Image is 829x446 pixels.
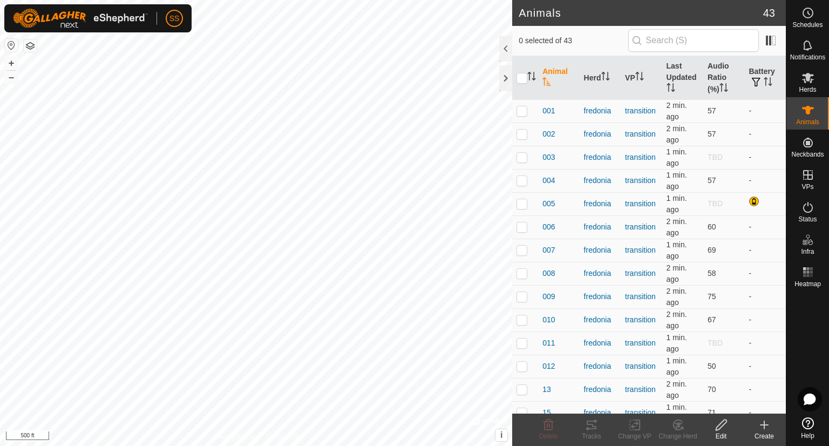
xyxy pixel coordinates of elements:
div: fredonia [584,152,616,163]
a: transition [625,106,656,115]
td: - [744,285,786,308]
div: fredonia [584,361,616,372]
span: Help [801,433,814,439]
th: Animal [538,56,579,100]
span: 50 [708,362,716,370]
th: Herd [580,56,621,100]
span: 008 [542,268,555,279]
span: 15 [542,407,551,418]
td: - [744,332,786,355]
span: Status [798,216,817,222]
div: fredonia [584,314,616,326]
div: Change Herd [656,431,699,441]
p-sorticon: Activate to sort [527,73,536,82]
span: 006 [542,221,555,233]
span: Herds [799,86,816,93]
th: VP [621,56,662,100]
a: transition [625,385,656,394]
td: - [744,262,786,285]
span: Aug 22, 2025, 8:04 AM [667,194,687,214]
span: TBD [708,199,723,208]
div: Create [743,431,786,441]
span: 75 [708,292,716,301]
div: Tracks [570,431,613,441]
span: Aug 22, 2025, 8:04 AM [667,403,687,423]
td: - [744,123,786,146]
th: Audio Ratio (%) [703,56,744,100]
span: 69 [708,246,716,254]
span: i [500,430,502,440]
span: 43 [763,5,775,21]
div: fredonia [584,384,616,395]
div: fredonia [584,291,616,302]
div: fredonia [584,105,616,117]
span: TBD [708,153,723,161]
td: - [744,239,786,262]
span: Aug 22, 2025, 8:03 AM [667,263,687,283]
td: - [744,401,786,424]
span: 70 [708,385,716,394]
a: transition [625,269,656,278]
a: transition [625,362,656,370]
span: 57 [708,130,716,138]
td: - [744,169,786,192]
span: 005 [542,198,555,210]
span: 003 [542,152,555,163]
span: 002 [542,129,555,140]
span: 67 [708,315,716,324]
a: transition [625,339,656,347]
span: Delete [539,433,558,440]
span: 007 [542,245,555,256]
p-sorticon: Activate to sort [719,85,728,93]
span: 0 selected of 43 [519,35,628,46]
span: Notifications [790,54,825,60]
span: Schedules [792,22,823,28]
td: - [744,146,786,169]
div: fredonia [584,129,616,140]
span: Aug 22, 2025, 8:04 AM [667,287,687,307]
span: 13 [542,384,551,395]
p-sorticon: Activate to sort [601,73,610,82]
a: Help [786,413,829,443]
span: 58 [708,269,716,278]
div: fredonia [584,221,616,233]
span: SS [169,13,180,24]
th: Battery [744,56,786,100]
a: transition [625,315,656,324]
a: Privacy Policy [214,432,254,442]
a: transition [625,130,656,138]
span: 60 [708,222,716,231]
span: Neckbands [791,151,824,158]
p-sorticon: Activate to sort [667,85,675,93]
p-sorticon: Activate to sort [764,79,772,87]
button: i [495,429,507,441]
p-sorticon: Activate to sort [542,79,551,87]
span: Aug 22, 2025, 8:04 AM [667,356,687,376]
div: fredonia [584,175,616,186]
a: transition [625,246,656,254]
span: 009 [542,291,555,302]
td: - [744,215,786,239]
button: Reset Map [5,39,18,52]
button: Map Layers [24,39,37,52]
a: transition [625,199,656,208]
span: Aug 22, 2025, 8:04 AM [667,333,687,353]
span: Aug 22, 2025, 8:04 AM [667,240,687,260]
span: VPs [801,184,813,190]
input: Search (S) [628,29,759,52]
span: 001 [542,105,555,117]
img: Gallagher Logo [13,9,148,28]
p-sorticon: Activate to sort [635,73,644,82]
td: - [744,355,786,378]
div: fredonia [584,198,616,210]
span: 010 [542,314,555,326]
div: fredonia [584,245,616,256]
span: Aug 22, 2025, 8:04 AM [667,310,687,330]
span: 011 [542,337,555,349]
div: fredonia [584,407,616,418]
span: 012 [542,361,555,372]
button: – [5,71,18,84]
span: Aug 22, 2025, 8:04 AM [667,171,687,191]
a: transition [625,176,656,185]
span: 71 [708,408,716,417]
